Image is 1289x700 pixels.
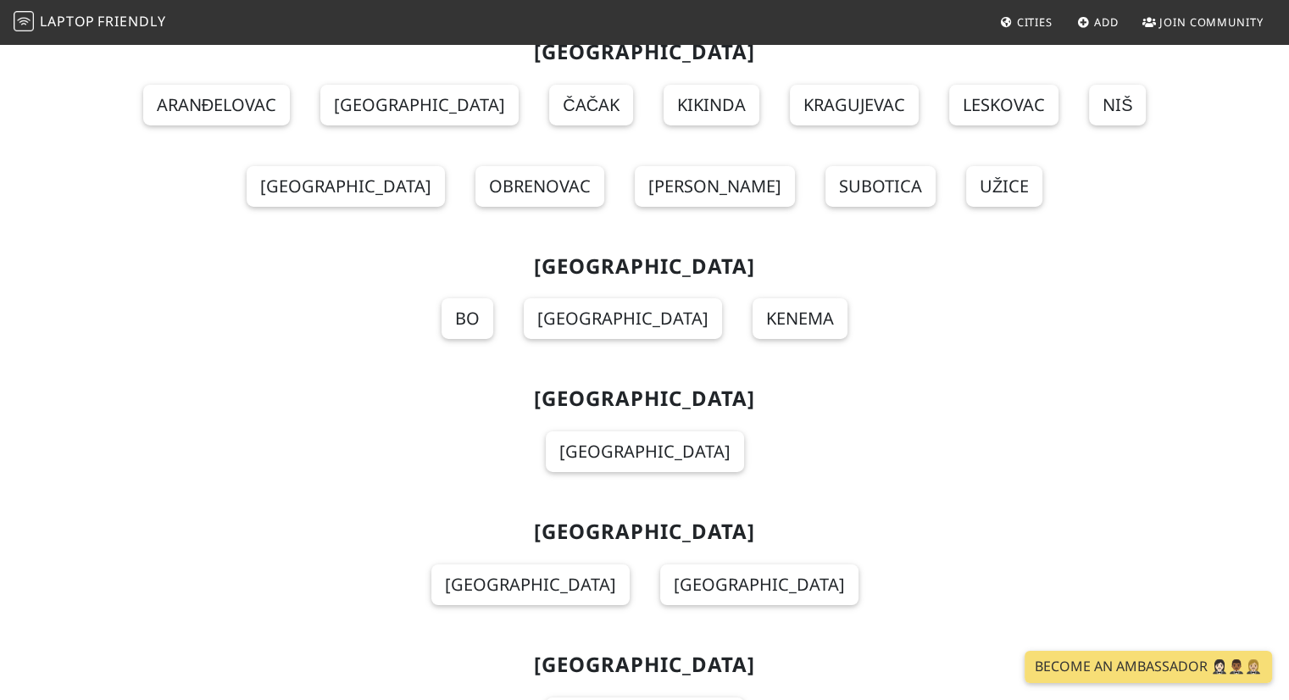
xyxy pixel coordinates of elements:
[635,166,795,207] a: [PERSON_NAME]
[1089,85,1146,125] a: Niš
[143,85,290,125] a: Aranđelovac
[1025,651,1272,683] a: Become an Ambassador 🤵🏻‍♀️🤵🏾‍♂️🤵🏼‍♀️
[949,85,1058,125] a: Leskovac
[14,8,166,37] a: LaptopFriendly LaptopFriendly
[247,166,445,207] a: [GEOGRAPHIC_DATA]
[790,85,919,125] a: Kragujevac
[753,298,847,339] a: Kenema
[475,166,604,207] a: Obrenovac
[660,564,858,605] a: [GEOGRAPHIC_DATA]
[549,85,633,125] a: Čačak
[96,254,1194,279] h2: [GEOGRAPHIC_DATA]
[664,85,759,125] a: Kikinda
[431,564,630,605] a: [GEOGRAPHIC_DATA]
[14,11,34,31] img: LaptopFriendly
[320,85,519,125] a: [GEOGRAPHIC_DATA]
[96,653,1194,677] h2: [GEOGRAPHIC_DATA]
[825,166,936,207] a: Subotica
[966,166,1042,207] a: Užice
[1094,14,1119,30] span: Add
[40,12,95,31] span: Laptop
[1136,7,1270,37] a: Join Community
[524,298,722,339] a: [GEOGRAPHIC_DATA]
[1017,14,1053,30] span: Cities
[442,298,493,339] a: Bo
[96,40,1194,64] h2: [GEOGRAPHIC_DATA]
[1070,7,1125,37] a: Add
[96,386,1194,411] h2: [GEOGRAPHIC_DATA]
[1159,14,1264,30] span: Join Community
[97,12,165,31] span: Friendly
[96,519,1194,544] h2: [GEOGRAPHIC_DATA]
[546,431,744,472] a: [GEOGRAPHIC_DATA]
[993,7,1059,37] a: Cities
